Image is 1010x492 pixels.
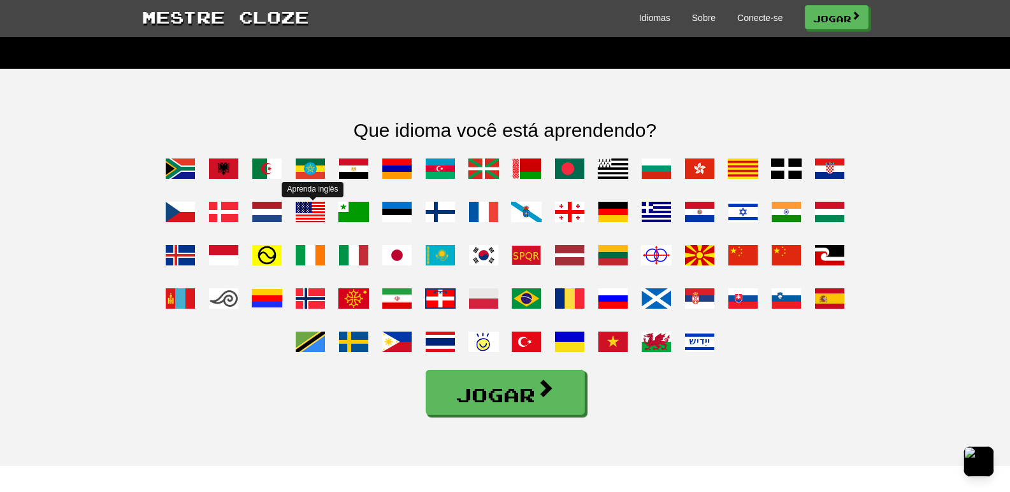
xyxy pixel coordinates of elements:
[426,370,585,415] a: Jogar
[813,13,851,24] font: Jogar
[456,383,535,406] font: Jogar
[142,7,309,27] font: Mestre Cloze
[287,185,338,193] font: Aprenda inglês
[805,5,869,29] a: Jogar
[639,13,670,23] font: Idiomas
[142,5,309,29] a: Mestre Cloze
[692,13,716,23] font: Sobre
[639,11,670,24] a: Idiomas
[354,120,656,141] font: Que idioma você está aprendendo?
[737,11,783,24] a: Conecte-se
[737,13,783,23] font: Conecte-se
[692,11,716,24] a: Sobre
